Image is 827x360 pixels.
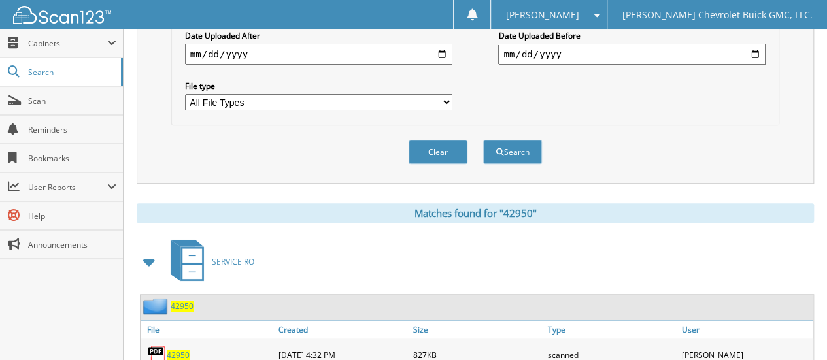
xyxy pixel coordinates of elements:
[679,321,813,338] a: User
[544,321,679,338] a: Type
[143,298,171,314] img: folder2.png
[409,140,467,164] button: Clear
[28,67,114,78] span: Search
[410,321,545,338] a: Size
[163,236,254,287] a: SERVICE RO
[28,124,116,135] span: Reminders
[275,321,410,338] a: Created
[498,30,766,41] label: Date Uploaded Before
[13,6,111,24] img: scan123-logo-white.svg
[506,11,579,19] span: [PERSON_NAME]
[28,38,107,49] span: Cabinets
[28,210,116,221] span: Help
[171,301,194,312] a: 42950
[185,80,452,91] label: File type
[28,239,116,250] span: Announcements
[185,30,452,41] label: Date Uploaded After
[28,182,107,193] span: User Reports
[185,44,452,65] input: start
[483,140,542,164] button: Search
[28,153,116,164] span: Bookmarks
[498,44,766,65] input: end
[28,95,116,106] span: Scan
[762,297,827,360] iframe: Chat Widget
[212,256,254,267] span: SERVICE RO
[622,11,812,19] span: [PERSON_NAME] Chevrolet Buick GMC, LLC.
[137,203,814,223] div: Matches found for "42950"
[141,321,275,338] a: File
